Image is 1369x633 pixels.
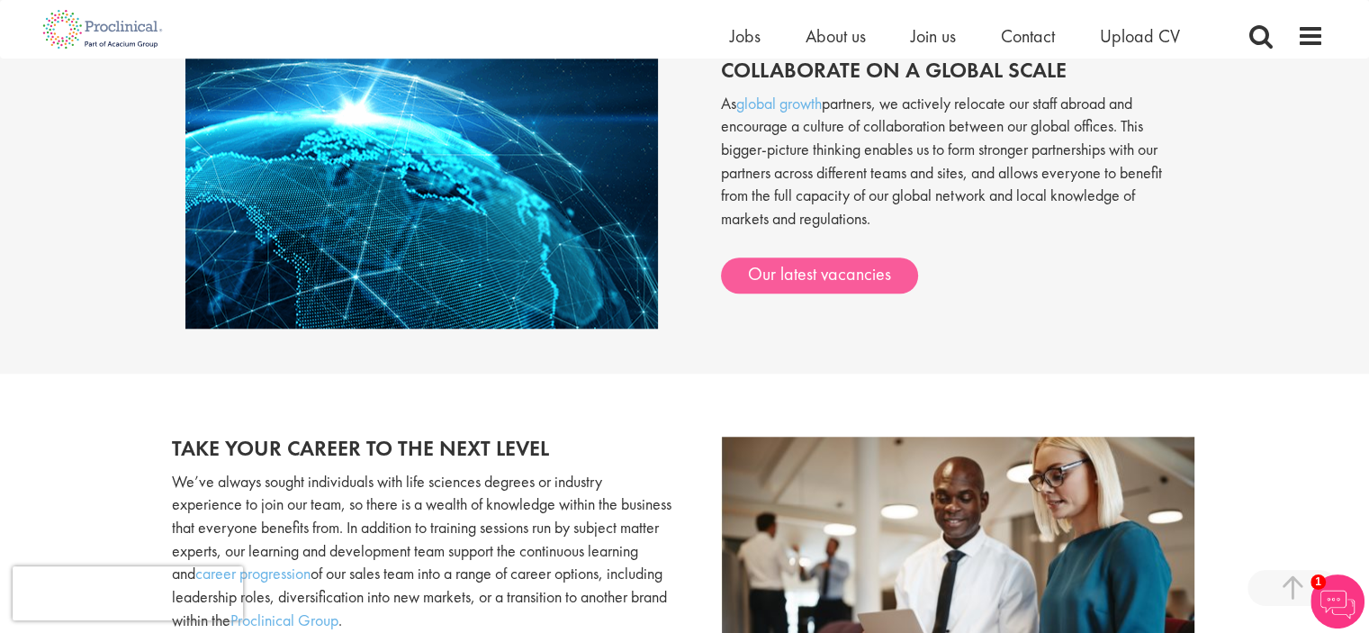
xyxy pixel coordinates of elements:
p: We’ve always sought individuals with life sciences degrees or industry experience to join our tea... [172,470,671,632]
p: As partners, we actively relocate our staff abroad and encourage a culture of collaboration betwe... [721,92,1184,249]
a: Jobs [730,24,761,48]
a: Upload CV [1100,24,1180,48]
a: career progression [195,563,311,583]
a: Proclinical Group [230,610,338,630]
span: 1 [1310,574,1326,590]
h2: Take your career to the next level [172,437,671,460]
h2: Collaborate on a global scale [721,59,1184,82]
a: global growth [736,93,822,113]
a: Join us [911,24,956,48]
a: Contact [1001,24,1055,48]
a: About us [806,24,866,48]
img: Chatbot [1310,574,1364,628]
a: Our latest vacancies [721,258,918,294]
iframe: reCAPTCHA [13,566,243,620]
